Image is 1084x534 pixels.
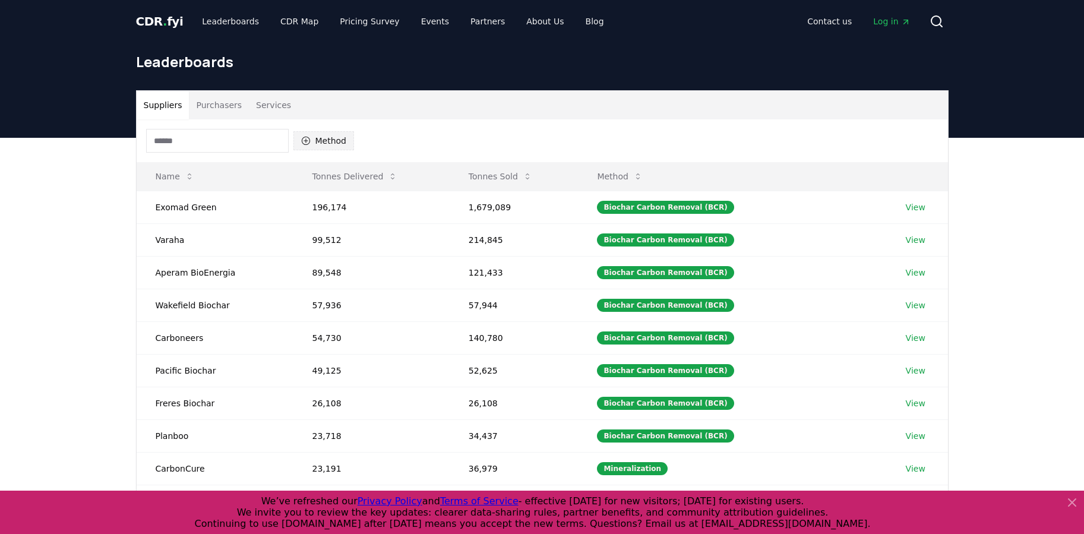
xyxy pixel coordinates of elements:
td: 54,730 [293,321,450,354]
a: About Us [517,11,573,32]
a: View [906,201,925,213]
button: Tonnes Sold [459,165,542,188]
a: Pricing Survey [330,11,409,32]
td: 57,944 [450,289,579,321]
td: 28,202 [450,485,579,517]
td: 23,191 [293,452,450,485]
td: 34,437 [450,419,579,452]
td: 49,125 [293,354,450,387]
td: 121,433 [450,256,579,289]
div: Biochar Carbon Removal (BCR) [597,266,734,279]
a: CDR.fyi [136,13,184,30]
button: Services [249,91,298,119]
td: 57,936 [293,289,450,321]
a: View [906,267,925,279]
td: Varaha [137,223,293,256]
button: Tonnes Delivered [303,165,407,188]
nav: Main [798,11,919,32]
div: Biochar Carbon Removal (BCR) [597,429,734,443]
td: Carboneers [137,321,293,354]
td: Freres Biochar [137,387,293,419]
a: View [906,397,925,409]
a: Blog [576,11,614,32]
td: 89,548 [293,256,450,289]
a: View [906,299,925,311]
a: Events [412,11,459,32]
nav: Main [192,11,613,32]
div: Mineralization [597,462,668,475]
td: 22,780 [293,485,450,517]
a: View [906,365,925,377]
a: View [906,463,925,475]
a: View [906,234,925,246]
td: 196,174 [293,191,450,223]
td: Aperam BioEnergia [137,256,293,289]
a: Leaderboards [192,11,268,32]
div: Biochar Carbon Removal (BCR) [597,331,734,345]
div: Biochar Carbon Removal (BCR) [597,397,734,410]
td: 1,679,089 [450,191,579,223]
a: CDR Map [271,11,328,32]
span: Log in [873,15,910,27]
button: Method [293,131,355,150]
td: Planboo [137,419,293,452]
td: 36,979 [450,452,579,485]
td: Pacific Biochar [137,354,293,387]
td: 214,845 [450,223,579,256]
button: Method [587,165,652,188]
td: 23,718 [293,419,450,452]
td: Exomad Green [137,191,293,223]
a: Log in [864,11,919,32]
button: Name [146,165,204,188]
td: 52,625 [450,354,579,387]
td: Wakefield Biochar [137,289,293,321]
a: View [906,430,925,442]
div: Biochar Carbon Removal (BCR) [597,201,734,214]
td: 99,512 [293,223,450,256]
span: . [163,14,167,29]
td: 26,108 [293,387,450,419]
h1: Leaderboards [136,52,949,71]
div: Biochar Carbon Removal (BCR) [597,233,734,247]
button: Purchasers [189,91,249,119]
td: 140,780 [450,321,579,354]
td: CarbonCure [137,452,293,485]
span: CDR fyi [136,14,184,29]
td: Running Tide | Inactive [137,485,293,517]
a: View [906,332,925,344]
a: Contact us [798,11,861,32]
a: Partners [461,11,514,32]
button: Suppliers [137,91,189,119]
td: 26,108 [450,387,579,419]
div: Biochar Carbon Removal (BCR) [597,364,734,377]
div: Biochar Carbon Removal (BCR) [597,299,734,312]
